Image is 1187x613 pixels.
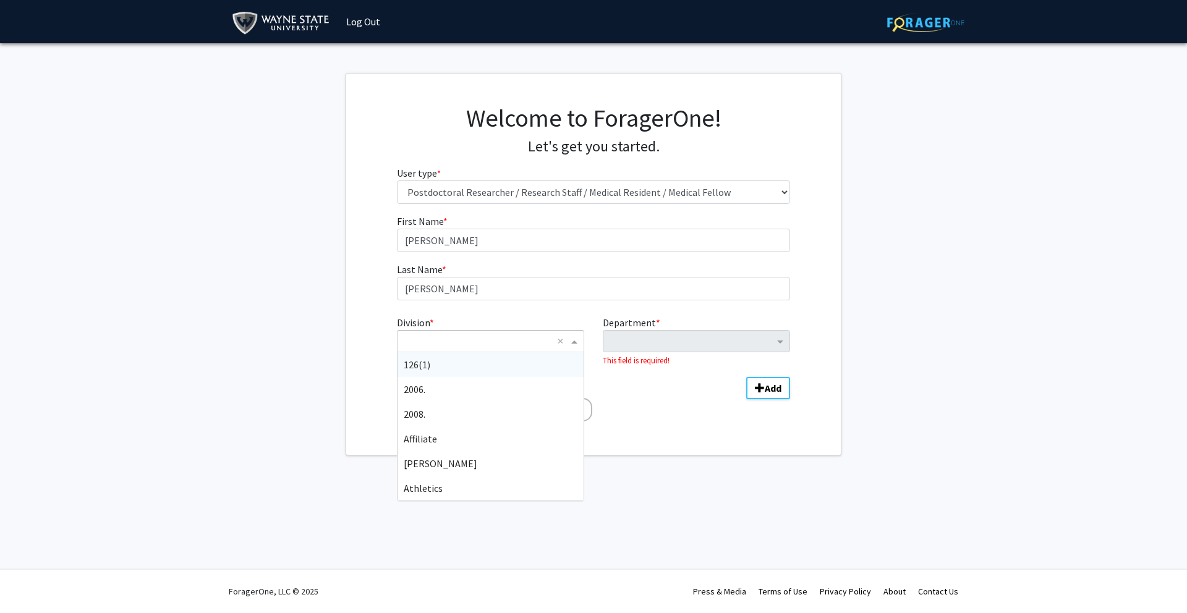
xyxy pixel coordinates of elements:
[397,166,441,180] label: User type
[397,352,584,501] ng-dropdown-panel: Options list
[404,358,430,371] span: 126(1)
[918,586,958,597] a: Contact Us
[693,586,746,597] a: Press & Media
[603,355,670,365] small: This field is required!
[9,557,53,604] iframe: Chat
[404,383,425,395] span: 2006.
[404,408,425,420] span: 2008.
[558,334,568,349] span: Clear all
[397,103,791,133] h1: Welcome to ForagerOne!
[883,586,906,597] a: About
[388,315,593,367] div: Division
[404,457,477,470] span: [PERSON_NAME]
[229,570,318,613] div: ForagerOne, LLC © 2025
[232,9,335,37] img: Wayne State University Logo
[397,215,443,227] span: First Name
[404,433,437,445] span: Affiliate
[404,482,443,494] span: Athletics
[820,586,871,597] a: Privacy Policy
[765,382,781,394] b: Add
[759,586,807,597] a: Terms of Use
[397,330,584,352] ng-select: Division
[603,330,790,352] ng-select: Department
[746,377,790,399] button: Add Division/Department
[397,138,791,156] h4: Let's get you started.
[397,263,442,276] span: Last Name
[887,13,964,32] img: ForagerOne Logo
[593,315,799,367] div: Department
